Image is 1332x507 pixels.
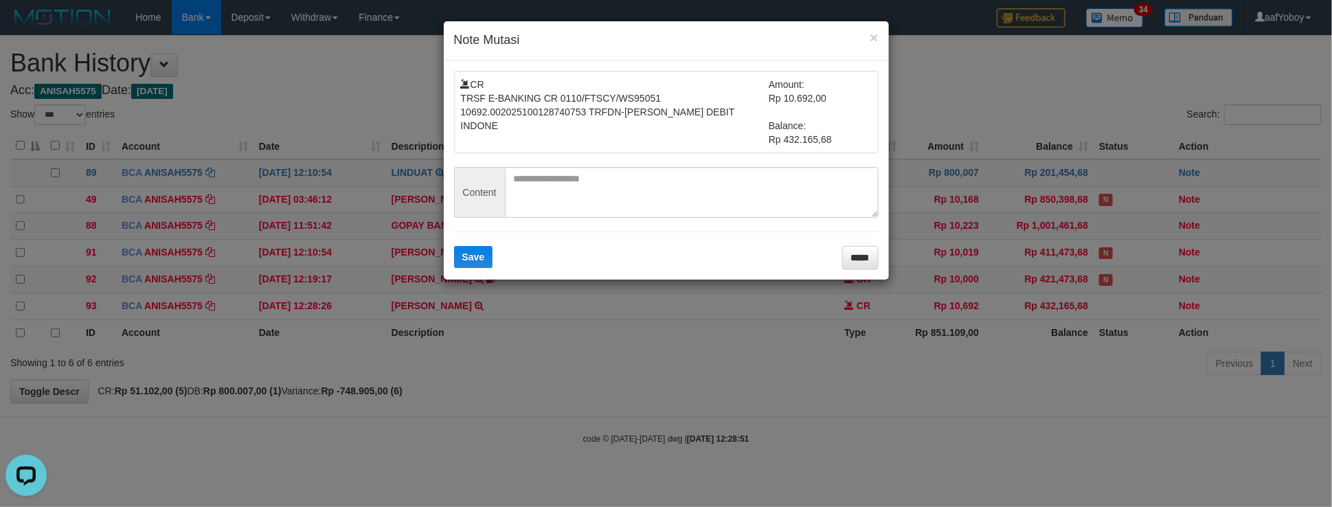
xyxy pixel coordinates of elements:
h4: Note Mutasi [454,32,879,49]
button: Save [454,246,493,268]
span: Save [462,251,485,262]
span: Content [454,167,505,218]
button: × [870,30,878,45]
button: Open LiveChat chat widget [5,5,47,47]
td: CR TRSF E-BANKING CR 0110/FTSCY/WS95051 10692.002025100128740753 TRFDN-[PERSON_NAME] DEBIT INDONE [461,78,769,146]
td: Amount: Rp 10.692,00 Balance: Rp 432.165,68 [769,78,872,146]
